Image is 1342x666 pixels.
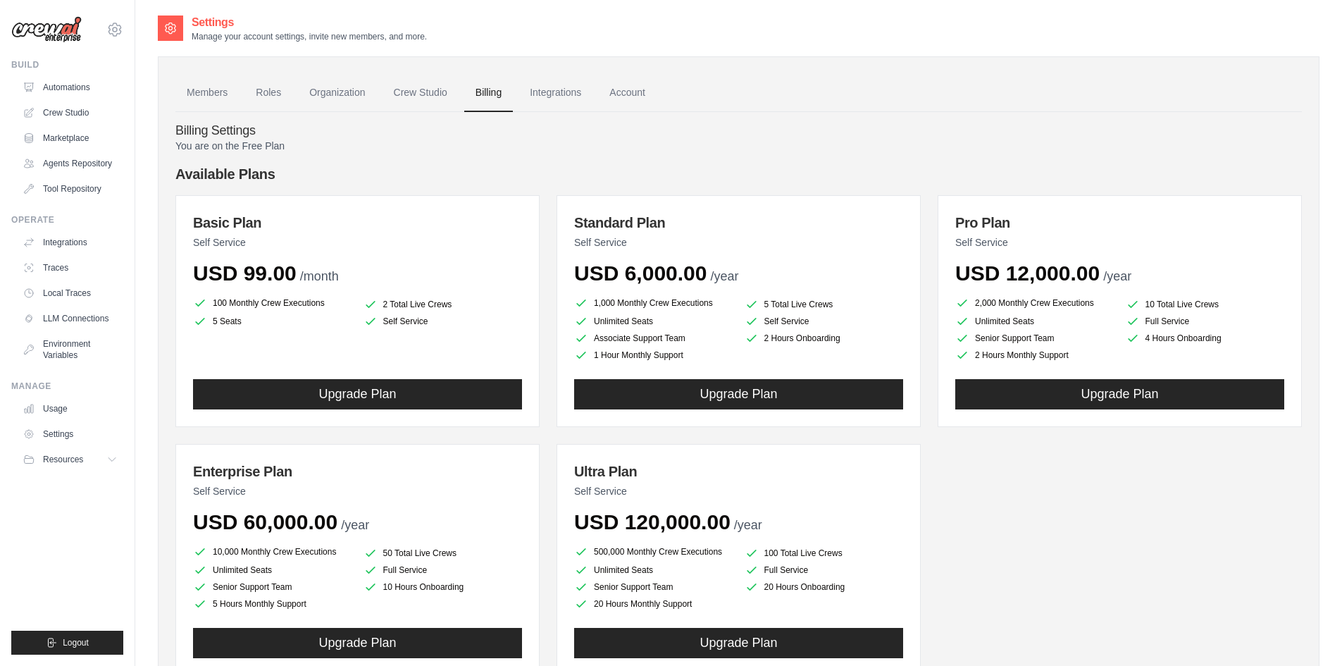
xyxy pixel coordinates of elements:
a: Crew Studio [17,101,123,124]
li: Senior Support Team [193,580,352,594]
a: Traces [17,257,123,279]
a: Tool Repository [17,178,123,200]
li: Unlimited Seats [574,314,733,328]
li: Full Service [745,563,904,577]
img: Logo [11,16,82,43]
li: 2 Hours Onboarding [745,331,904,345]
li: 2,000 Monthly Crew Executions [955,295,1114,312]
li: 100 Total Live Crews [745,546,904,560]
div: Operate [11,214,123,226]
a: LLM Connections [17,307,123,330]
li: Full Service [364,563,523,577]
h3: Basic Plan [193,213,522,233]
a: Marketplace [17,127,123,149]
a: Integrations [518,74,592,112]
li: Senior Support Team [955,331,1114,345]
span: USD 99.00 [193,261,297,285]
li: 2 Total Live Crews [364,297,523,312]
li: Self Service [745,314,904,328]
p: Self Service [574,235,903,249]
h3: Ultra Plan [574,462,903,481]
li: Unlimited Seats [955,314,1114,328]
li: Full Service [1126,314,1285,328]
li: 10 Hours Onboarding [364,580,523,594]
a: Usage [17,397,123,420]
li: 10,000 Monthly Crew Executions [193,543,352,560]
li: 50 Total Live Crews [364,546,523,560]
div: Manage [11,381,123,392]
p: Self Service [955,235,1284,249]
li: 500,000 Monthly Crew Executions [574,543,733,560]
span: Logout [63,637,89,648]
span: Resources [43,454,83,465]
div: Build [11,59,123,70]
li: 20 Hours Monthly Support [574,597,733,611]
p: Self Service [193,484,522,498]
button: Upgrade Plan [193,379,522,409]
li: Self Service [364,314,523,328]
span: USD 120,000.00 [574,510,731,534]
h3: Pro Plan [955,213,1284,233]
button: Logout [11,631,123,655]
button: Upgrade Plan [574,379,903,409]
span: USD 6,000.00 [574,261,707,285]
a: Integrations [17,231,123,254]
a: Members [175,74,239,112]
a: Local Traces [17,282,123,304]
a: Settings [17,423,123,445]
a: Roles [244,74,292,112]
p: You are on the Free Plan [175,139,1302,153]
li: 1,000 Monthly Crew Executions [574,295,733,312]
li: 10 Total Live Crews [1126,297,1285,312]
button: Resources [17,448,123,471]
span: /year [734,518,762,532]
a: Crew Studio [383,74,459,112]
li: Senior Support Team [574,580,733,594]
h3: Standard Plan [574,213,903,233]
span: USD 60,000.00 [193,510,337,534]
a: Account [598,74,657,112]
li: Unlimited Seats [574,563,733,577]
a: Billing [464,74,513,112]
button: Upgrade Plan [574,628,903,658]
span: /month [300,269,339,283]
li: Associate Support Team [574,331,733,345]
li: 2 Hours Monthly Support [955,348,1114,362]
p: Self Service [574,484,903,498]
span: /year [710,269,738,283]
li: Unlimited Seats [193,563,352,577]
li: 5 Hours Monthly Support [193,597,352,611]
p: Manage your account settings, invite new members, and more. [192,31,427,42]
h2: Settings [192,14,427,31]
span: /year [1103,269,1131,283]
a: Organization [298,74,376,112]
button: Upgrade Plan [955,379,1284,409]
li: 4 Hours Onboarding [1126,331,1285,345]
h3: Enterprise Plan [193,462,522,481]
a: Environment Variables [17,333,123,366]
p: Self Service [193,235,522,249]
h4: Available Plans [175,164,1302,184]
h4: Billing Settings [175,123,1302,139]
li: 5 Total Live Crews [745,297,904,312]
li: 20 Hours Onboarding [745,580,904,594]
a: Agents Repository [17,152,123,175]
li: 5 Seats [193,314,352,328]
span: USD 12,000.00 [955,261,1100,285]
a: Automations [17,76,123,99]
li: 100 Monthly Crew Executions [193,295,352,312]
button: Upgrade Plan [193,628,522,658]
span: /year [341,518,369,532]
li: 1 Hour Monthly Support [574,348,733,362]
